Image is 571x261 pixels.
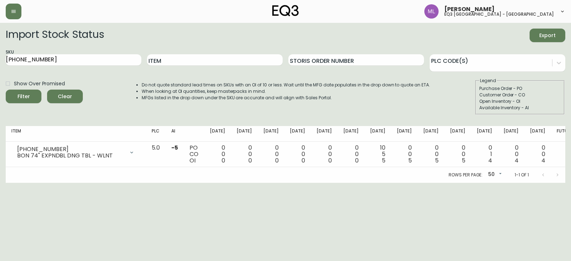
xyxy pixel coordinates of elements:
div: Open Inventory - OI [479,98,561,105]
div: 0 0 [343,145,359,164]
td: 5.0 [146,142,166,167]
span: 5 [462,156,465,165]
span: 0 [248,156,252,165]
div: Purchase Order - PO [479,85,561,92]
th: [DATE] [391,126,418,142]
th: [DATE] [471,126,498,142]
span: 4 [488,156,492,165]
button: Filter [6,90,41,103]
span: OI [190,156,196,165]
th: [DATE] [338,126,364,142]
th: [DATE] [231,126,258,142]
div: 0 0 [504,145,519,164]
th: [DATE] [498,126,525,142]
span: [PERSON_NAME] [444,6,495,12]
th: [DATE] [258,126,284,142]
img: logo [272,5,299,16]
th: AI [166,126,184,142]
div: BON 74" EXPNDBL DNG TBL - WLNT [17,152,125,159]
th: [DATE] [284,126,311,142]
span: 4 [541,156,545,165]
p: Rows per page: [449,172,482,178]
div: [PHONE_NUMBER]BON 74" EXPNDBL DNG TBL - WLNT [11,145,140,160]
span: 0 [328,156,332,165]
li: MFGs listed in the drop down under the SKU are accurate and will align with Sales Portal. [142,95,430,101]
div: 0 0 [450,145,465,164]
div: [PHONE_NUMBER] [17,146,125,152]
div: Filter [17,92,30,101]
th: Item [6,126,146,142]
span: 0 [302,156,305,165]
div: PO CO [190,145,198,164]
div: 0 0 [237,145,252,164]
h5: eq3 [GEOGRAPHIC_DATA] - [GEOGRAPHIC_DATA] [444,12,554,16]
div: Customer Order - CO [479,92,561,98]
th: [DATE] [524,126,551,142]
th: [DATE] [418,126,444,142]
span: Export [535,31,560,40]
div: 0 0 [397,145,412,164]
div: 0 0 [423,145,439,164]
span: 0 [222,156,225,165]
li: Do not quote standard lead times on SKUs with an OI of 10 or less. Wait until the MFG date popula... [142,82,430,88]
span: Show Over Promised [14,80,65,87]
div: 50 [485,169,503,181]
legend: Legend [479,77,497,84]
div: 0 0 [210,145,225,164]
span: 5 [435,156,439,165]
span: 0 [275,156,279,165]
th: [DATE] [364,126,391,142]
button: Export [530,29,565,42]
div: 0 0 [317,145,332,164]
th: [DATE] [444,126,471,142]
th: PLC [146,126,166,142]
p: 1-1 of 1 [515,172,529,178]
th: [DATE] [311,126,338,142]
h2: Import Stock Status [6,29,104,42]
div: 10 5 [370,145,385,164]
th: [DATE] [204,126,231,142]
span: 5 [382,156,385,165]
li: When looking at OI quantities, keep masterpacks in mind. [142,88,430,95]
div: 0 0 [530,145,545,164]
span: Clear [53,92,77,101]
button: Clear [47,90,83,103]
div: 0 0 [263,145,279,164]
span: 5 [408,156,412,165]
div: 0 1 [477,145,492,164]
div: 0 0 [290,145,305,164]
span: 0 [355,156,359,165]
div: Available Inventory - AI [479,105,561,111]
span: 4 [515,156,519,165]
span: -5 [171,144,178,152]
img: baddbcff1c9a25bf9b3a4739eeaf679c [424,4,439,19]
